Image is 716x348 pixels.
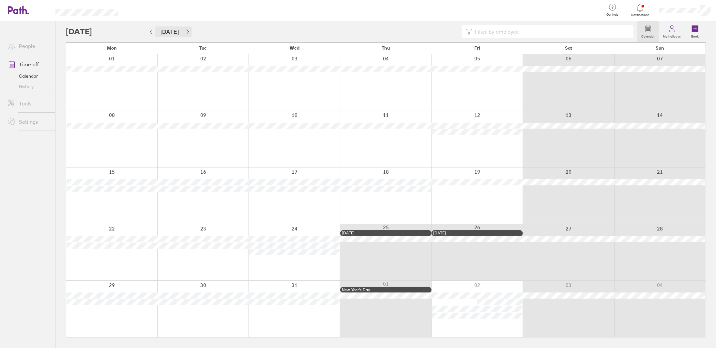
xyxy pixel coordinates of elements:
[659,21,685,42] a: My holidays
[630,3,651,17] a: Notifications
[382,45,390,51] span: Thu
[472,25,630,38] input: Filter by employee
[342,288,430,292] div: New Year’s Day
[3,81,55,92] a: History
[637,33,659,39] label: Calendar
[3,97,55,110] a: Tools
[107,45,117,51] span: Mon
[688,33,703,39] label: Book
[433,231,521,235] div: [DATE]
[630,13,651,17] span: Notifications
[290,45,299,51] span: Wed
[659,33,685,39] label: My holidays
[656,45,664,51] span: Sun
[199,45,207,51] span: Tue
[3,58,55,71] a: Time off
[342,231,430,235] div: [DATE]
[565,45,572,51] span: Sat
[474,45,480,51] span: Fri
[602,13,623,17] span: Get help
[155,26,184,37] button: [DATE]
[685,21,706,42] a: Book
[3,115,55,128] a: Settings
[637,21,659,42] a: Calendar
[3,71,55,81] a: Calendar
[3,40,55,53] a: People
